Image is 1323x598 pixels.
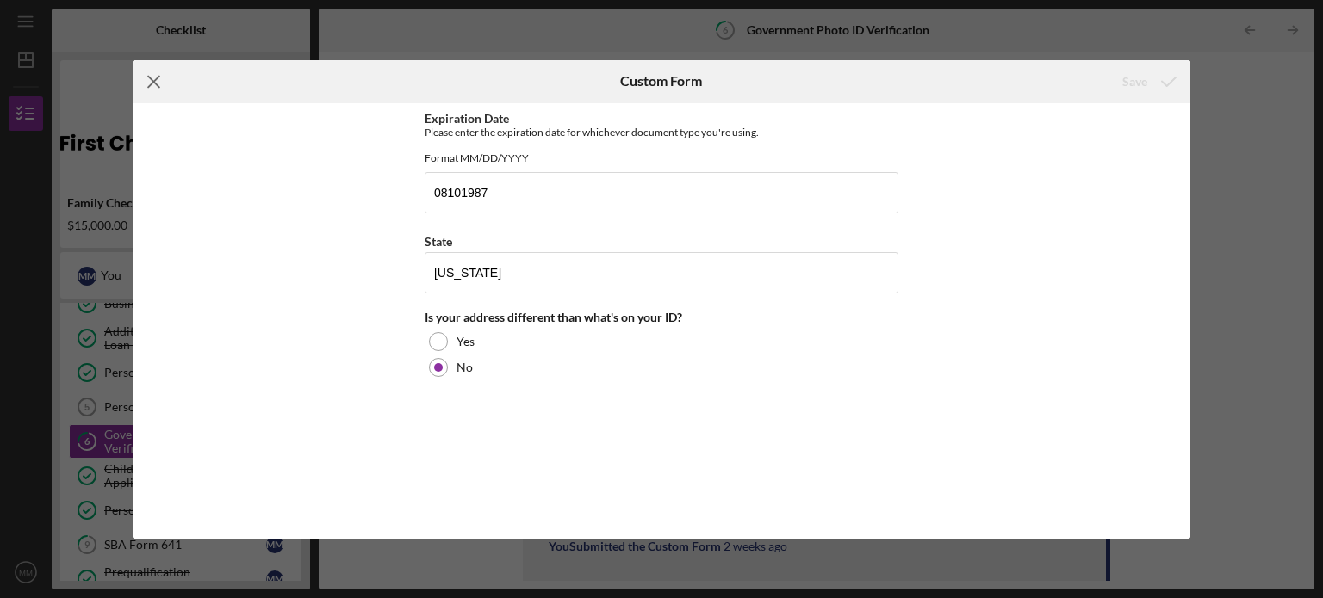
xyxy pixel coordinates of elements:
[620,73,702,89] h6: Custom Form
[425,234,452,249] label: State
[1122,65,1147,99] div: Save
[457,361,473,374] label: No
[425,311,898,324] div: Is your address different than what's on your ID?
[425,126,898,164] div: Please enter the expiration date for whichever document type you're using. Format MM/DD/YYYY
[425,111,509,126] label: Expiration Date
[1105,65,1190,99] button: Save
[457,335,475,348] label: Yes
